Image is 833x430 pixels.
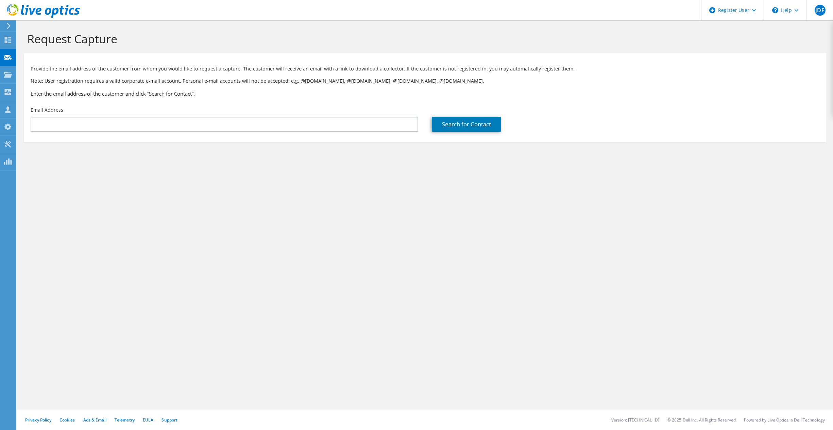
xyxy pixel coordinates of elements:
li: Version: [TECHNICAL_ID] [611,417,659,423]
h3: Enter the email address of the customer and click “Search for Contact”. [31,90,819,97]
h1: Request Capture [27,32,819,46]
p: Provide the email address of the customer from whom you would like to request a capture. The cust... [31,65,819,73]
a: Search for Contact [432,117,501,132]
a: Telemetry [115,417,135,423]
a: Cookies [60,417,75,423]
p: Note: User registration requires a valid corporate e-mail account. Personal e-mail accounts will ... [31,77,819,85]
span: JDF [815,5,826,16]
li: © 2025 Dell Inc. All Rights Reserved [667,417,736,423]
a: Support [161,417,177,423]
a: Ads & Email [83,417,106,423]
a: EULA [143,417,153,423]
li: Powered by Live Optics, a Dell Technology [744,417,825,423]
label: Email Address [31,107,63,113]
svg: \n [772,7,778,13]
a: Privacy Policy [25,417,51,423]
